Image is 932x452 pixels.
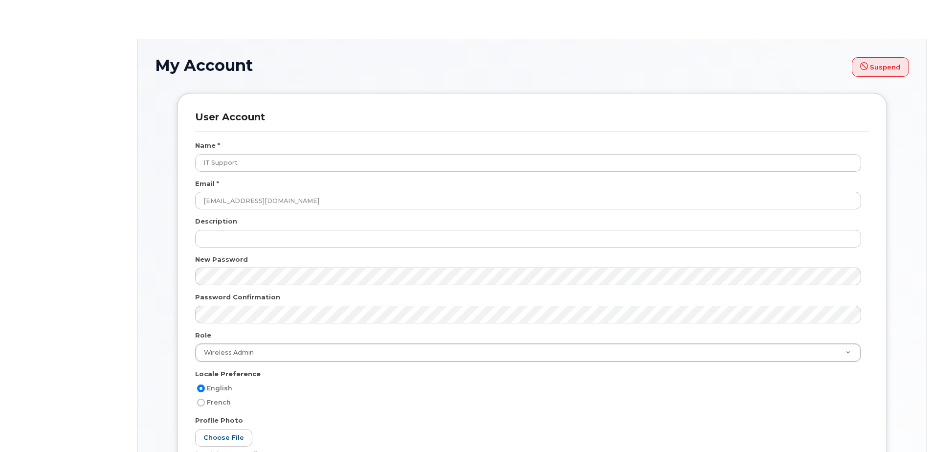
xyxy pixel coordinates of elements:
[197,399,205,407] input: French
[155,57,909,77] h1: My Account
[195,429,252,447] label: Choose File
[197,384,205,392] input: English
[195,293,280,302] label: Password Confirmation
[195,255,248,264] label: New Password
[195,217,237,226] label: Description
[195,331,211,340] label: Role
[195,369,261,379] label: Locale Preference
[207,399,231,406] span: French
[195,416,243,425] label: Profile Photo
[196,344,861,362] a: Wireless Admin
[852,57,909,77] button: Suspend
[195,179,219,188] label: Email *
[207,384,232,392] span: English
[195,141,220,150] label: Name *
[198,348,254,357] span: Wireless Admin
[195,111,869,132] h3: User Account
